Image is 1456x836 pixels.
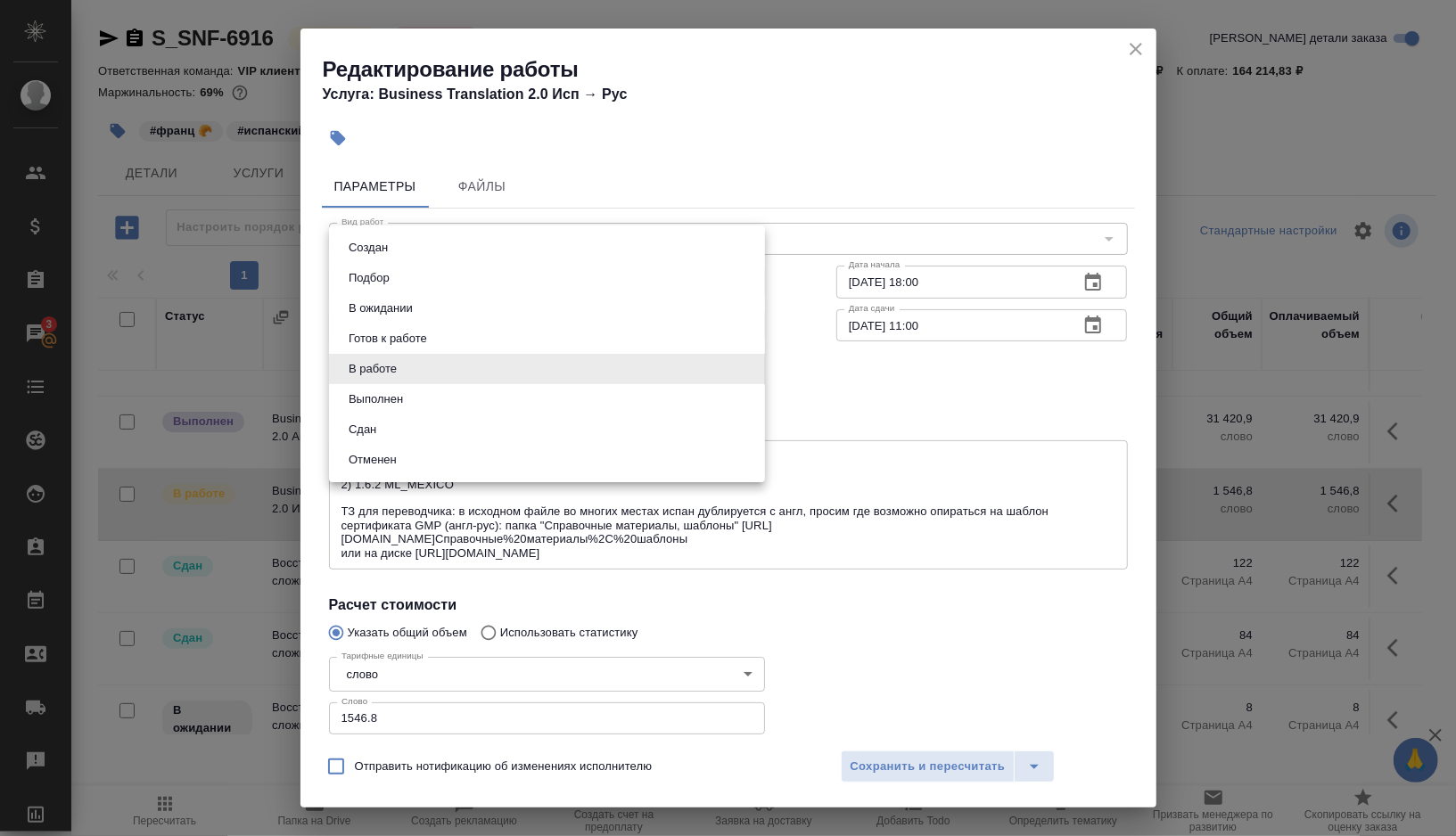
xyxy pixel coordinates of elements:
button: Создан [343,238,393,258]
button: Готов к работе [343,329,432,348]
button: Отменен [343,450,402,470]
button: Выполнен [343,389,408,409]
button: В ожидании [343,299,418,318]
button: Сдан [343,420,382,439]
button: Подбор [343,268,395,288]
button: В работе [343,359,402,379]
